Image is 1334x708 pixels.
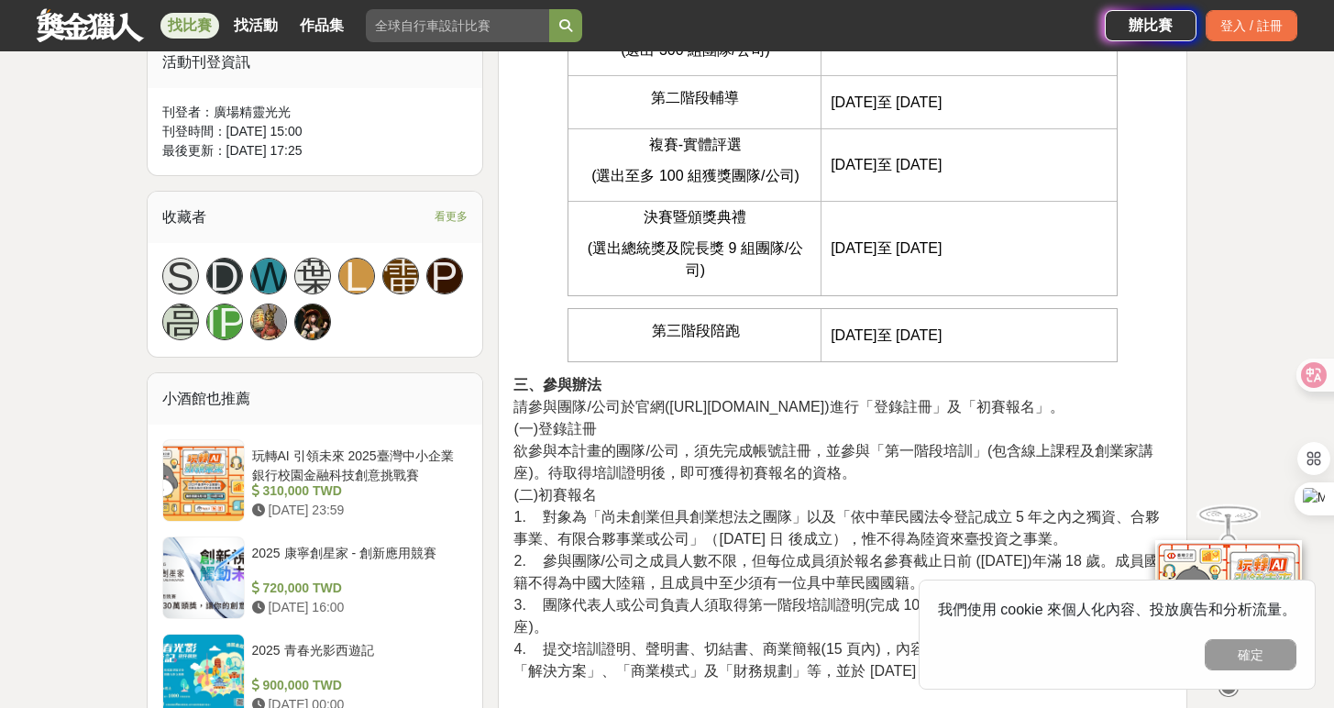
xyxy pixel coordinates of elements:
span: [DATE]至 [DATE] [831,94,942,110]
span: 我們使用 cookie 來個人化內容、投放廣告和分析流量。 [938,602,1296,617]
input: 全球自行車設計比賽 [366,9,549,42]
a: D [206,258,243,294]
span: (一)登錄註冊 [513,421,597,437]
div: 小酒館也推薦 [148,373,483,425]
span: [DATE]至 [DATE] [831,240,942,256]
a: 玩轉AI 引領未來 2025臺灣中小企業銀行校園金融科技創意挑戰賽 310,000 TWD [DATE] 23:59 [162,439,469,522]
div: 2025 康寧創星家 - 創新應用競賽 [252,544,461,579]
span: [DATE]至 [DATE] [831,327,942,343]
a: [PERSON_NAME] [206,304,243,340]
div: 310,000 TWD [252,481,461,501]
span: 請參與團隊/公司於官網([URL][DOMAIN_NAME])進行「登錄註冊」及「初賽報名」。 [513,399,1064,415]
a: L [338,258,375,294]
span: 4. 提交培訓證明、聲明書、切結書、商業簡報(15 頁內)，內容包括「市場分析」、「團隊潛力」、「解決方案」、「商業模式」及「財務規劃」等，並於 [DATE] 日前於官網報名繳交電子檔。 [513,641,1159,679]
span: 複賽-實體評選 [649,137,742,152]
span: (選出 300 組團隊/公司) [621,42,770,58]
div: 2025 青春光影西遊記 [252,641,461,676]
a: P [426,258,463,294]
img: Avatar [295,304,330,339]
div: 刊登者： 廣場精靈光光 [162,103,469,122]
a: 高 [162,304,199,340]
img: d2146d9a-e6f6-4337-9592-8cefde37ba6b.png [1155,540,1302,662]
img: Avatar [251,304,286,339]
span: 收藏者 [162,209,206,225]
a: Avatar [250,304,287,340]
a: 找比賽 [160,13,219,39]
div: 900,000 TWD [252,676,461,695]
a: 找活動 [226,13,285,39]
a: 雷 [382,258,419,294]
a: Avatar [294,304,331,340]
a: S [162,258,199,294]
div: 最後更新： [DATE] 17:25 [162,141,469,160]
div: [DATE] 16:00 [252,598,461,617]
span: (選出至多 100 組獲獎團隊/公司) [591,168,799,183]
span: (二)初賽報名 [513,487,597,503]
div: [DATE] 23:59 [252,501,461,520]
div: 720,000 TWD [252,579,461,598]
span: 第三階段陪跑 [652,323,740,338]
span: 3. 團隊代表人或公司負責人須取得第一階段培訓證明(完成 10 堂線上課程及參與至少 1 場創業家講座)。 [513,597,1160,635]
span: 欲參與本計畫的團隊/公司，須先完成帳號註冊，並參與「第一階段培訓」(包含線上課程及創業家講座)。待取得培訓證明後，即可獲得初賽報名的資格。 [513,443,1153,481]
div: 活動刊登資訊 [148,37,483,88]
a: W [250,258,287,294]
a: 辦比賽 [1105,10,1196,41]
span: (選出總統獎及院長獎 9 組團隊/公司) [588,240,804,278]
strong: 三、參與辦法 [513,377,601,393]
div: 玩轉AI 引領未來 2025臺灣中小企業銀行校園金融科技創意挑戰賽 [252,447,461,481]
div: 登入 / 註冊 [1206,10,1297,41]
div: 刊登時間： [DATE] 15:00 [162,122,469,141]
span: 1. 對象為「尚未創業但具創業想法之團隊」以及「依中華民國法令登記成立 5 年之內之獨資、合夥事業、有限合夥事業或公司」（[DATE] 日 後成立），惟不得為陸資來臺投資之事業。 [513,509,1160,547]
a: 2025 康寧創星家 - 創新應用競賽 720,000 TWD [DATE] 16:00 [162,537,469,619]
a: 葉 [294,258,331,294]
span: [DATE]至 [DATE] [831,157,942,172]
a: 作品集 [292,13,351,39]
span: 決賽暨頒獎典禮 [644,209,746,225]
span: 第二階段輔導 [651,90,739,105]
span: 看更多 [435,206,468,227]
button: 確定 [1205,639,1296,670]
span: 2. 參與團隊/公司之成員人數不限，但每位成員須於報名參賽截止日前 ([DATE])年滿 18 歲。成員國籍不得為中國大陸籍，且成員中至少須有一位具中華民國國籍。 [513,553,1159,591]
